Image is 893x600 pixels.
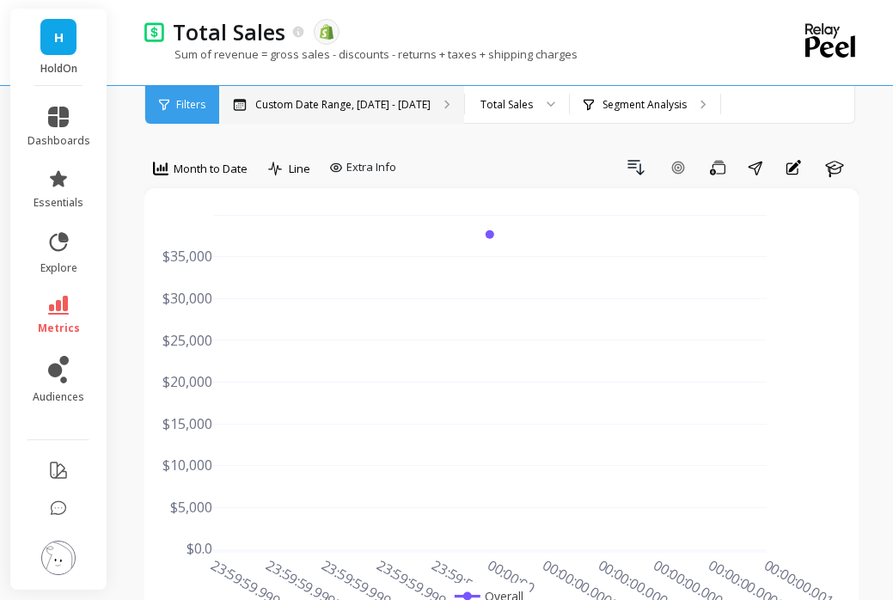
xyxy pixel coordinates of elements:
[144,46,578,62] p: Sum of revenue = gross sales - discounts - returns + taxes + shipping charges
[346,159,396,176] span: Extra Info
[28,134,90,148] span: dashboards
[40,261,77,275] span: explore
[144,21,164,43] img: header icon
[33,390,84,404] span: audiences
[173,17,285,46] p: Total Sales
[38,321,80,335] span: metrics
[34,196,83,210] span: essentials
[255,98,431,112] p: Custom Date Range, [DATE] - [DATE]
[602,98,687,112] p: Segment Analysis
[54,28,64,47] span: H
[319,24,334,40] img: api.shopify.svg
[480,96,533,113] div: Total Sales
[28,62,90,76] p: HoldOn
[174,161,248,177] span: Month to Date
[41,541,76,575] img: profile picture
[176,98,205,112] span: Filters
[289,161,310,177] span: Line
